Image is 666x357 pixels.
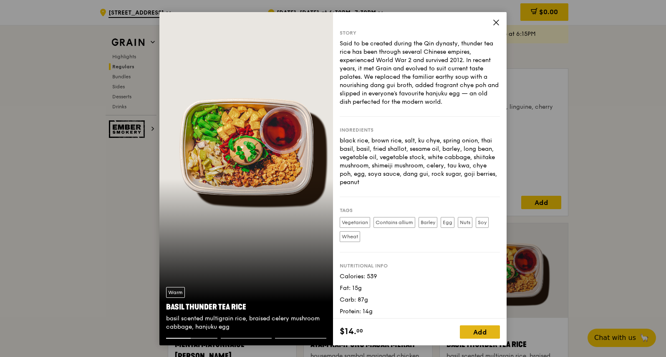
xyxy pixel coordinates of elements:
[373,217,415,228] label: Contains allium
[340,231,360,242] label: Wheat
[476,217,489,228] label: Soy
[419,217,437,228] label: Barley
[166,287,185,298] div: Warm
[340,217,370,228] label: Vegetarian
[340,137,500,187] div: black rice, brown rice, salt, ku chye, spring onion, thai basil, basil, fried shallot, sesame oil...
[340,127,500,133] div: Ingredients
[340,325,356,338] span: $14.
[340,207,500,214] div: Tags
[340,262,500,269] div: Nutritional info
[166,301,326,313] div: Basil Thunder Tea Rice
[340,272,500,281] div: Calories: 539
[340,284,500,292] div: Fat: 15g
[340,296,500,304] div: Carb: 87g
[340,30,500,36] div: Story
[356,327,363,334] span: 00
[460,325,500,339] div: Add
[166,315,326,331] div: basil scented multigrain rice, braised celery mushroom cabbage, hanjuku egg
[458,217,472,228] label: Nuts
[441,217,454,228] label: Egg
[340,40,500,106] div: Said to be created during the Qin dynasty, thunder tea rice has been through several Chinese empi...
[340,307,500,316] div: Protein: 14g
